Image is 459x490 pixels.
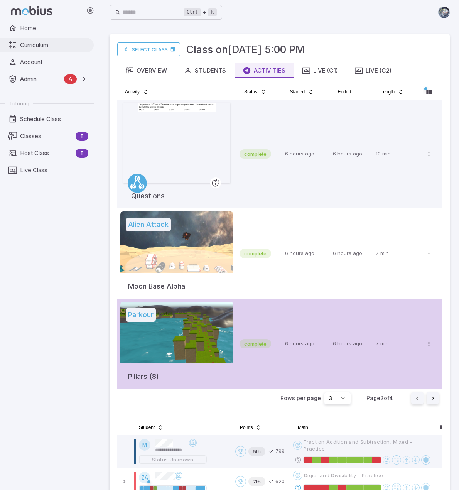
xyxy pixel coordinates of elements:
p: 6 hours ago [285,340,327,348]
span: Classes [20,132,73,140]
span: Host Class [20,149,73,157]
h3: Class on [DATE] 5:00 PM [186,42,305,57]
span: Student [139,424,155,431]
p: 6 hours ago [285,250,327,257]
span: T [76,132,88,140]
kbd: Ctrl [184,8,201,16]
p: 6 hours ago [285,150,327,158]
p: Points [275,448,285,455]
button: Student [134,421,169,434]
div: Live (G2) [355,66,391,75]
span: complete [240,340,271,348]
span: 7th [248,478,265,485]
h5: Moon Base Alpha [128,273,185,292]
kbd: k [208,8,217,16]
span: complete [240,150,271,158]
div: Page 2 of 4 [360,394,399,402]
button: Started [285,86,319,98]
div: + [184,8,217,17]
div: Overview [126,66,167,75]
button: Column visibility [437,421,449,434]
p: Rows per page [280,394,321,402]
span: Live Class [20,166,88,174]
span: Fraction Addition and Subtraction, Mixed - Practice [304,438,430,452]
span: Curriculum [20,41,88,49]
span: Status [244,89,257,95]
i: Points [268,449,273,454]
span: complete [240,250,271,257]
button: Math [293,421,313,434]
div: Live (G1) [302,66,338,75]
span: Tutoring [9,100,29,107]
span: Admin [20,75,61,83]
div: game_play [139,472,229,483]
p: 10 min [376,150,417,158]
h5: Questions [131,183,165,201]
span: Home [20,24,88,32]
p: 6 hours ago [333,340,370,348]
span: Activity [125,89,140,95]
span: 5th [248,448,265,455]
button: Column visibility [423,86,435,98]
p: 7 min [376,340,417,348]
p: Points [275,478,285,485]
span: Account [20,58,88,66]
h5: Parkour [126,308,156,322]
div: Activities [243,66,285,75]
span: Points [240,424,253,431]
h5: Alien Attack [126,218,171,231]
a: Factors/Primes [128,174,147,193]
span: A [64,75,77,83]
button: Length [376,86,408,98]
button: Status [240,86,271,98]
div: ZA [139,472,150,483]
button: Activity [120,86,154,98]
span: Status Unknown [152,456,194,463]
span: Length [380,89,395,95]
button: Ended [333,86,356,98]
span: Started [290,89,305,95]
p: 6 hours ago [333,250,370,257]
img: andrew.jpg [438,7,450,18]
i: Points [268,479,273,484]
div: Students [184,66,226,75]
p: 7 min [376,250,417,257]
div: M [139,439,150,451]
a: Select Class [117,42,180,56]
span: Schedule Class [20,115,88,123]
button: Points [235,421,267,434]
span: Math [298,424,308,431]
p: 6 hours ago [333,150,370,158]
span: T [76,149,88,157]
h5: Pillars (8) [128,363,159,382]
span: Digits and Divisibility - Practice [304,472,383,479]
span: Ended [337,89,351,95]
